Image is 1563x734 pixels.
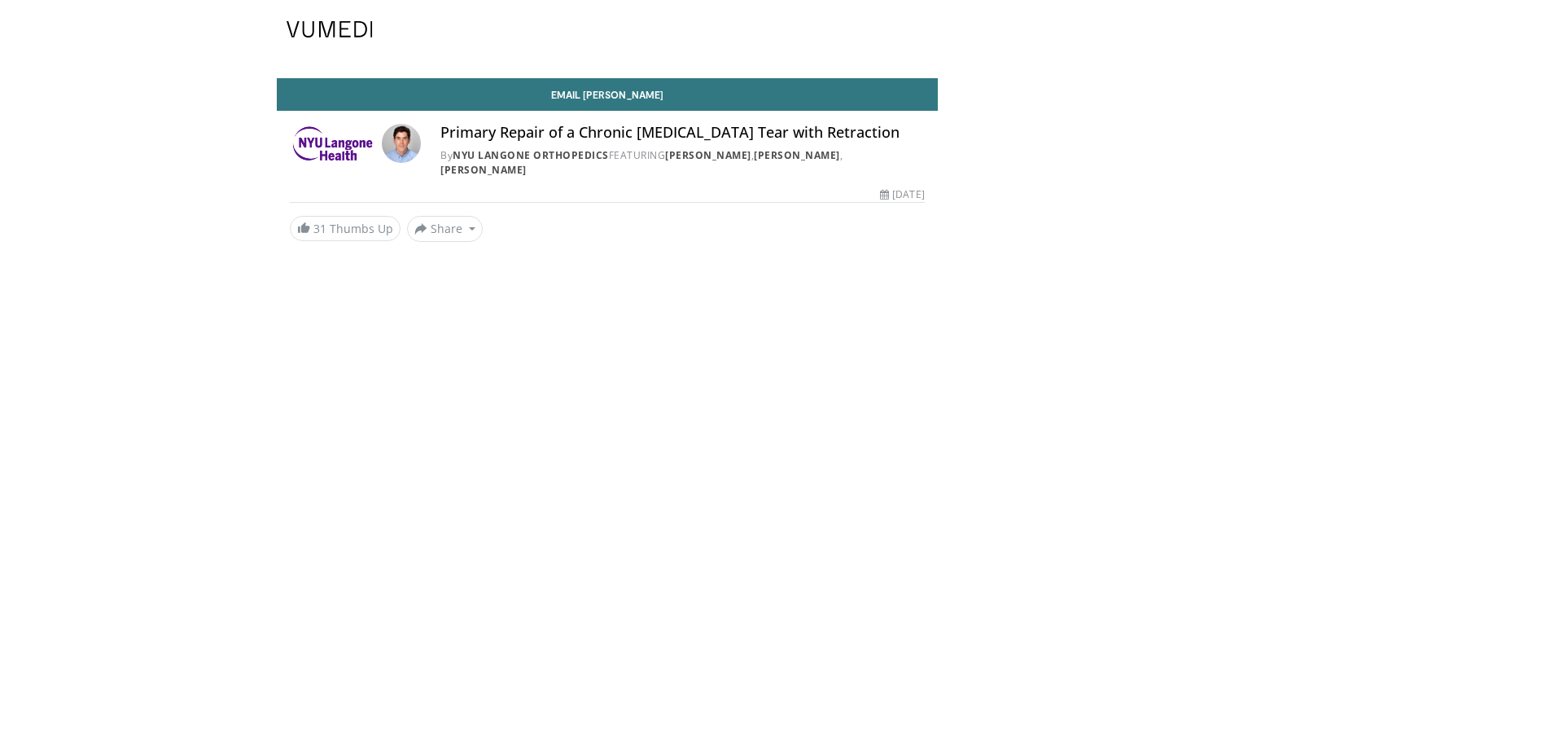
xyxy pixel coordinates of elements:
[382,124,421,163] img: Avatar
[290,124,375,163] img: NYU Langone Orthopedics
[665,148,751,162] a: [PERSON_NAME]
[407,216,483,242] button: Share
[440,163,527,177] a: [PERSON_NAME]
[313,221,326,236] span: 31
[440,148,924,178] div: By FEATURING , ,
[277,78,938,111] a: Email [PERSON_NAME]
[440,124,924,142] h4: Primary Repair of a Chronic [MEDICAL_DATA] Tear with Retraction
[453,148,609,162] a: NYU Langone Orthopedics
[880,187,924,202] div: [DATE]
[290,216,401,241] a: 31 Thumbs Up
[287,21,373,37] img: VuMedi Logo
[754,148,840,162] a: [PERSON_NAME]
